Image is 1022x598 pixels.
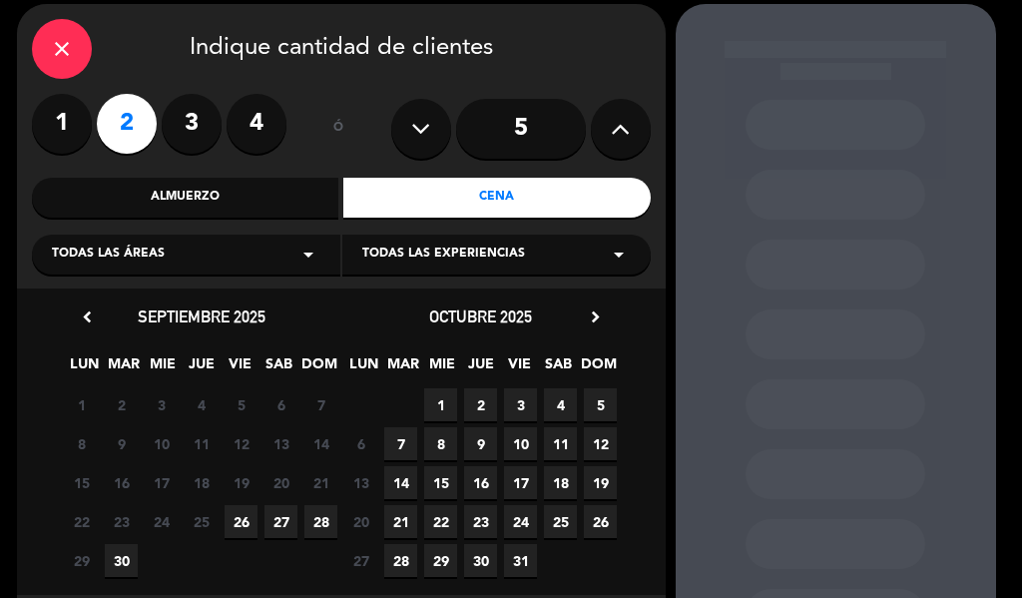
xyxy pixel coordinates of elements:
[264,427,297,460] span: 13
[32,178,339,218] div: Almuerzo
[584,388,617,421] span: 5
[464,427,497,460] span: 9
[262,352,295,385] span: SAB
[425,352,458,385] span: MIE
[224,352,256,385] span: VIE
[343,178,651,218] div: Cena
[424,427,457,460] span: 8
[386,352,419,385] span: MAR
[65,505,98,538] span: 22
[264,388,297,421] span: 6
[185,352,218,385] span: JUE
[145,388,178,421] span: 3
[304,427,337,460] span: 14
[65,544,98,577] span: 29
[145,466,178,499] span: 17
[225,505,257,538] span: 26
[384,544,417,577] span: 28
[225,388,257,421] span: 5
[146,352,179,385] span: MIE
[344,427,377,460] span: 6
[296,243,320,267] i: arrow_drop_down
[65,466,98,499] span: 15
[304,505,337,538] span: 28
[384,466,417,499] span: 14
[105,388,138,421] span: 2
[424,544,457,577] span: 29
[105,427,138,460] span: 9
[145,427,178,460] span: 10
[185,427,218,460] span: 11
[138,306,265,326] span: septiembre 2025
[542,352,575,385] span: SAB
[344,544,377,577] span: 27
[424,388,457,421] span: 1
[424,466,457,499] span: 15
[464,388,497,421] span: 2
[581,352,614,385] span: DOM
[429,306,532,326] span: octubre 2025
[264,505,297,538] span: 27
[105,466,138,499] span: 16
[504,505,537,538] span: 24
[544,466,577,499] span: 18
[584,505,617,538] span: 26
[68,352,101,385] span: LUN
[50,37,74,61] i: close
[584,466,617,499] span: 19
[384,505,417,538] span: 21
[162,94,222,154] label: 3
[503,352,536,385] span: VIE
[77,306,98,327] i: chevron_left
[185,505,218,538] span: 25
[584,427,617,460] span: 12
[362,245,525,265] span: Todas las experiencias
[464,544,497,577] span: 30
[32,94,92,154] label: 1
[65,388,98,421] span: 1
[585,306,606,327] i: chevron_right
[464,352,497,385] span: JUE
[344,466,377,499] span: 13
[504,466,537,499] span: 17
[464,505,497,538] span: 23
[304,388,337,421] span: 7
[225,466,257,499] span: 19
[607,243,631,267] i: arrow_drop_down
[504,388,537,421] span: 3
[145,505,178,538] span: 24
[107,352,140,385] span: MAR
[264,466,297,499] span: 20
[185,466,218,499] span: 18
[227,94,286,154] label: 4
[464,466,497,499] span: 16
[306,94,371,164] div: ó
[347,352,380,385] span: LUN
[344,505,377,538] span: 20
[105,544,138,577] span: 30
[225,427,257,460] span: 12
[544,388,577,421] span: 4
[304,466,337,499] span: 21
[504,427,537,460] span: 10
[65,427,98,460] span: 8
[185,388,218,421] span: 4
[504,544,537,577] span: 31
[301,352,334,385] span: DOM
[424,505,457,538] span: 22
[97,94,157,154] label: 2
[105,505,138,538] span: 23
[384,427,417,460] span: 7
[544,505,577,538] span: 25
[544,427,577,460] span: 11
[32,19,651,79] div: Indique cantidad de clientes
[52,245,165,265] span: Todas las áreas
